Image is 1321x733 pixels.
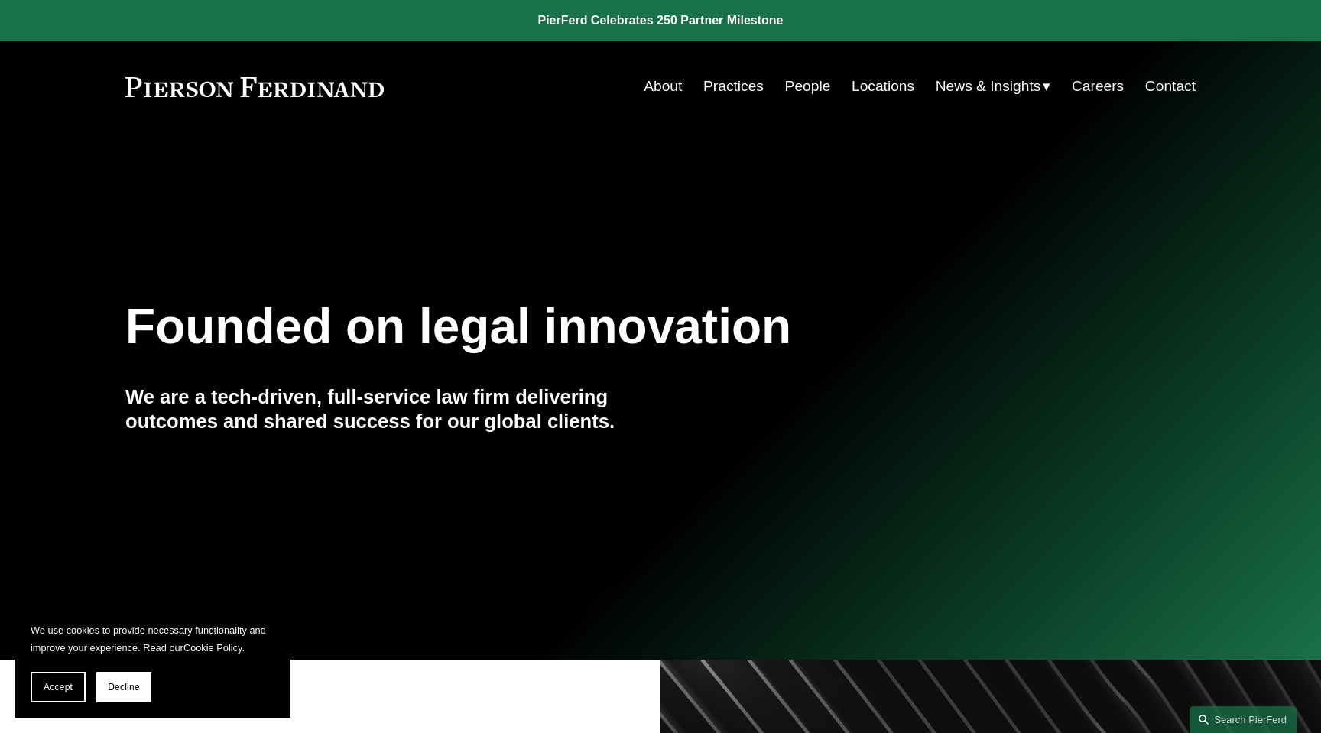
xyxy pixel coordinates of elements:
[44,682,73,692] span: Accept
[31,621,275,657] p: We use cookies to provide necessary functionality and improve your experience. Read our .
[852,72,914,101] a: Locations
[108,682,140,692] span: Decline
[936,72,1051,101] a: folder dropdown
[125,299,1018,355] h1: Founded on legal innovation
[1072,72,1124,101] a: Careers
[183,642,242,654] a: Cookie Policy
[31,672,86,702] button: Accept
[703,72,764,101] a: Practices
[96,672,151,702] button: Decline
[785,72,831,101] a: People
[1145,72,1196,101] a: Contact
[644,72,682,101] a: About
[936,73,1041,100] span: News & Insights
[15,606,290,718] section: Cookie banner
[1190,706,1297,733] a: Search this site
[125,384,660,434] h4: We are a tech-driven, full-service law firm delivering outcomes and shared success for our global...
